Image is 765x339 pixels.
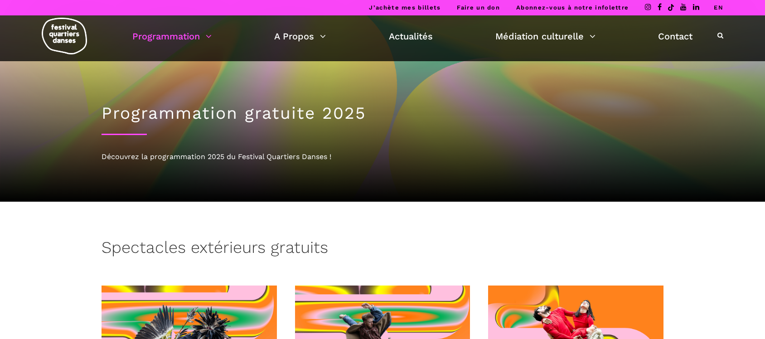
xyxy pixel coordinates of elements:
[389,29,433,44] a: Actualités
[132,29,212,44] a: Programmation
[516,4,629,11] a: Abonnez-vous à notre infolettre
[369,4,441,11] a: J’achète mes billets
[714,4,723,11] a: EN
[495,29,596,44] a: Médiation culturelle
[102,103,663,123] h1: Programmation gratuite 2025
[457,4,500,11] a: Faire un don
[658,29,692,44] a: Contact
[102,151,663,163] div: Découvrez la programmation 2025 du Festival Quartiers Danses !
[102,238,328,261] h3: Spectacles extérieurs gratuits
[274,29,326,44] a: A Propos
[42,18,87,54] img: logo-fqd-med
